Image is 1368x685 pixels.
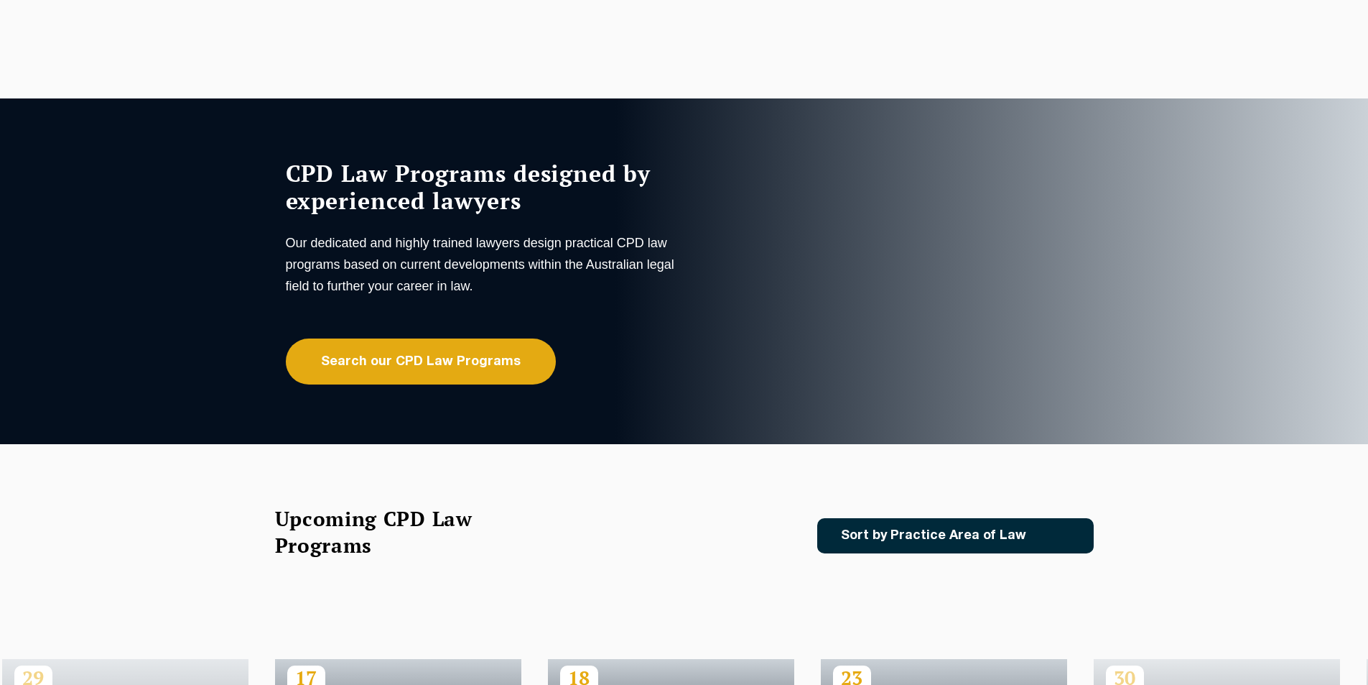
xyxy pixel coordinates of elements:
a: Sort by Practice Area of Law [817,518,1094,553]
p: Our dedicated and highly trained lawyers design practical CPD law programs based on current devel... [286,232,681,297]
h1: CPD Law Programs designed by experienced lawyers [286,160,681,214]
h2: Upcoming CPD Law Programs [275,505,508,558]
img: Icon [1049,530,1066,542]
a: Search our CPD Law Programs [286,339,556,385]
